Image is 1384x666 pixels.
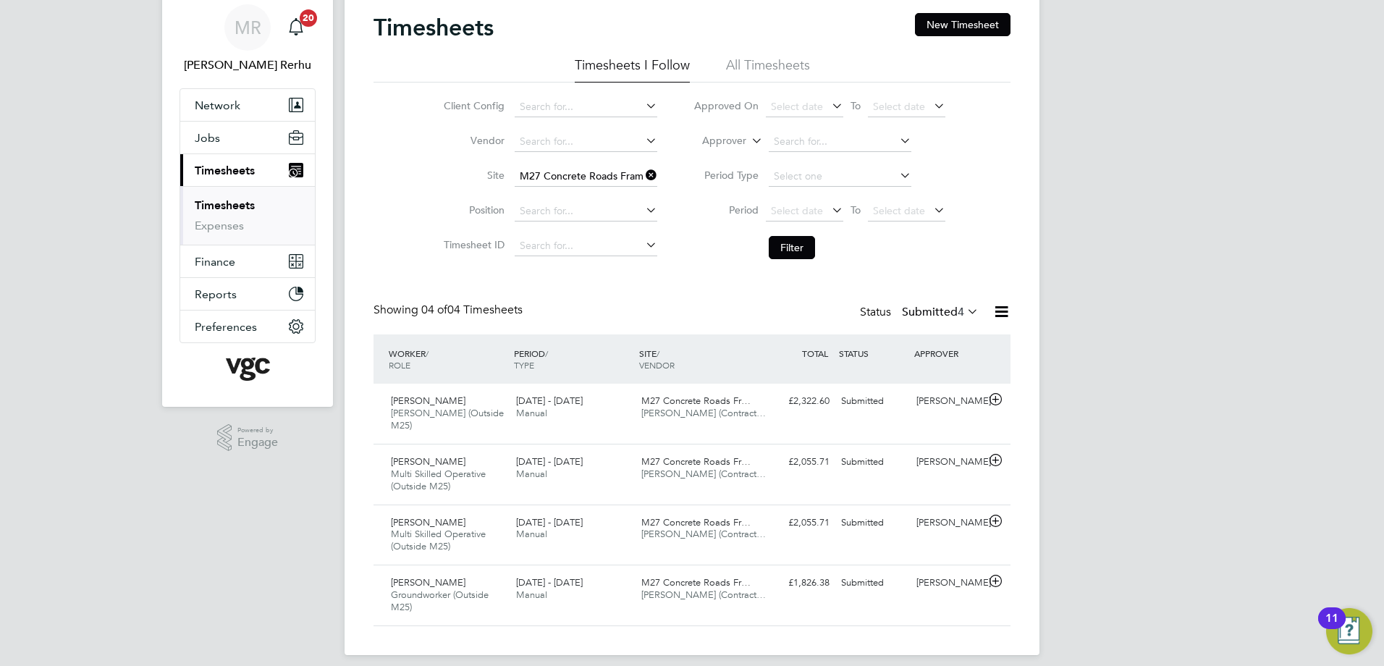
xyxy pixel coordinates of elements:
div: £1,826.38 [760,571,835,595]
input: Search for... [515,132,657,152]
button: Timesheets [180,154,315,186]
label: Submitted [902,305,979,319]
span: [PERSON_NAME] [391,576,465,589]
button: Network [180,89,315,121]
span: [DATE] - [DATE] [516,516,583,528]
span: [PERSON_NAME] [391,395,465,407]
div: [PERSON_NAME] [911,511,986,535]
span: Jobs [195,131,220,145]
span: M27 Concrete Roads Fr… [641,576,751,589]
div: [PERSON_NAME] [911,389,986,413]
span: Timesheets [195,164,255,177]
span: Preferences [195,320,257,334]
span: Groundworker (Outside M25) [391,589,489,613]
span: [DATE] - [DATE] [516,576,583,589]
div: SITE [636,340,761,378]
input: Select one [769,166,911,187]
div: APPROVER [911,340,986,366]
input: Search for... [515,166,657,187]
span: [PERSON_NAME] (Contract… [641,407,766,419]
label: Approved On [693,99,759,112]
span: [PERSON_NAME] (Contract… [641,468,766,480]
span: ROLE [389,359,410,371]
span: Select date [771,100,823,113]
span: Manual [516,407,547,419]
span: [PERSON_NAME] (Contract… [641,589,766,601]
div: £2,322.60 [760,389,835,413]
span: M27 Concrete Roads Fr… [641,455,751,468]
span: Select date [873,204,925,217]
span: Finance [195,255,235,269]
span: Manpreet Rerhu [180,56,316,74]
h2: Timesheets [374,13,494,42]
div: Submitted [835,450,911,474]
a: 20 [282,4,311,51]
label: Period [693,203,759,216]
span: Engage [237,437,278,449]
a: Powered byEngage [217,424,279,452]
button: Preferences [180,311,315,342]
span: To [846,96,865,115]
span: [PERSON_NAME] (Outside M25) [391,407,504,431]
label: Position [439,203,505,216]
button: Finance [180,245,315,277]
span: M27 Concrete Roads Fr… [641,516,751,528]
span: Multi Skilled Operative (Outside M25) [391,528,486,552]
span: MR [235,18,261,37]
div: Status [860,303,982,323]
span: [DATE] - [DATE] [516,455,583,468]
span: Reports [195,287,237,301]
span: VENDOR [639,359,675,371]
input: Search for... [515,201,657,222]
span: Network [195,98,240,112]
input: Search for... [515,97,657,117]
div: Timesheets [180,186,315,245]
div: Submitted [835,511,911,535]
span: / [545,347,548,359]
span: Manual [516,528,547,540]
div: £2,055.71 [760,511,835,535]
div: PERIOD [510,340,636,378]
div: Showing [374,303,526,318]
button: Reports [180,278,315,310]
img: vgcgroup-logo-retina.png [226,358,270,381]
span: 20 [300,9,317,27]
button: New Timesheet [915,13,1010,36]
div: STATUS [835,340,911,366]
span: 4 [958,305,964,319]
label: Period Type [693,169,759,182]
div: WORKER [385,340,510,378]
button: Filter [769,236,815,259]
a: Go to home page [180,358,316,381]
div: Submitted [835,389,911,413]
span: Multi Skilled Operative (Outside M25) [391,468,486,492]
span: Manual [516,468,547,480]
label: Approver [681,134,746,148]
li: All Timesheets [726,56,810,83]
span: / [657,347,659,359]
span: Powered by [237,424,278,437]
a: MR[PERSON_NAME] Rerhu [180,4,316,74]
div: £2,055.71 [760,450,835,474]
label: Site [439,169,505,182]
a: Timesheets [195,198,255,212]
label: Timesheet ID [439,238,505,251]
span: [PERSON_NAME] [391,516,465,528]
button: Jobs [180,122,315,153]
button: Open Resource Center, 11 new notifications [1326,608,1372,654]
label: Vendor [439,134,505,147]
span: [PERSON_NAME] [391,455,465,468]
span: 04 of [421,303,447,317]
span: TOTAL [802,347,828,359]
a: Expenses [195,219,244,232]
input: Search for... [769,132,911,152]
span: [PERSON_NAME] (Contract… [641,528,766,540]
span: 04 Timesheets [421,303,523,317]
div: 11 [1325,618,1338,637]
div: Submitted [835,571,911,595]
span: TYPE [514,359,534,371]
div: [PERSON_NAME] [911,450,986,474]
span: [DATE] - [DATE] [516,395,583,407]
span: Manual [516,589,547,601]
span: M27 Concrete Roads Fr… [641,395,751,407]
